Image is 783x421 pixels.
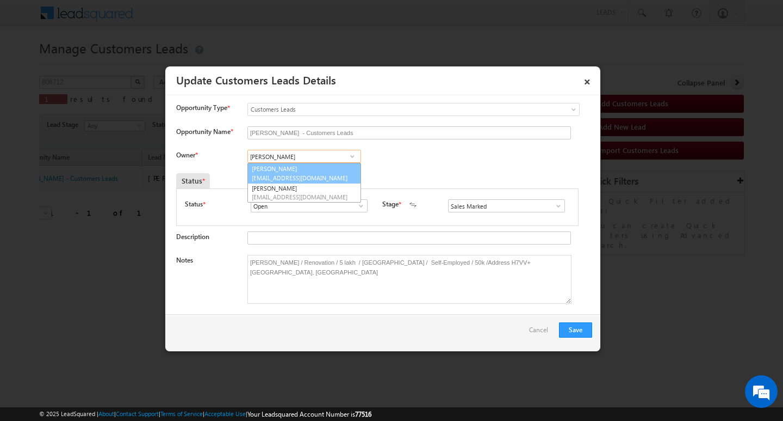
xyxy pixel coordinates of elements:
label: Owner [176,151,197,159]
input: Type to Search [251,199,368,212]
em: Start Chat [148,335,197,350]
a: Contact Support [116,410,159,417]
div: Status [176,173,210,188]
a: Terms of Service [160,410,203,417]
input: Type to Search [247,150,361,163]
a: Acceptable Use [204,410,246,417]
span: [EMAIL_ADDRESS][DOMAIN_NAME] [252,193,350,201]
a: Cancel [529,322,554,343]
label: Description [176,233,209,241]
a: × [578,70,596,89]
label: Status [185,199,203,209]
textarea: Type your message and hit 'Enter' [14,101,198,326]
label: Opportunity Name [176,127,233,136]
span: Customers Leads [248,105,535,114]
a: Show All Items [351,200,365,211]
span: © 2025 LeadSquared | | | | | [39,409,371,419]
span: Your Leadsquared Account Number is [247,410,371,418]
a: [PERSON_NAME] [247,163,361,184]
span: Opportunity Type [176,103,227,113]
img: d_60004797649_company_0_60004797649 [18,57,46,71]
a: About [98,410,114,417]
button: Save [559,322,592,338]
span: 77516 [355,410,371,418]
span: [EMAIL_ADDRESS][DOMAIN_NAME] [252,174,350,182]
a: [PERSON_NAME] [248,183,361,203]
div: Chat with us now [57,57,183,71]
a: Customers Leads [247,103,580,116]
a: Show All Items [345,151,359,162]
a: Update Customers Leads Details [176,72,336,87]
label: Notes [176,256,193,264]
a: Show All Items [549,200,562,211]
label: Stage [382,199,399,209]
input: Type to Search [448,199,565,212]
div: Minimize live chat window [178,5,204,32]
